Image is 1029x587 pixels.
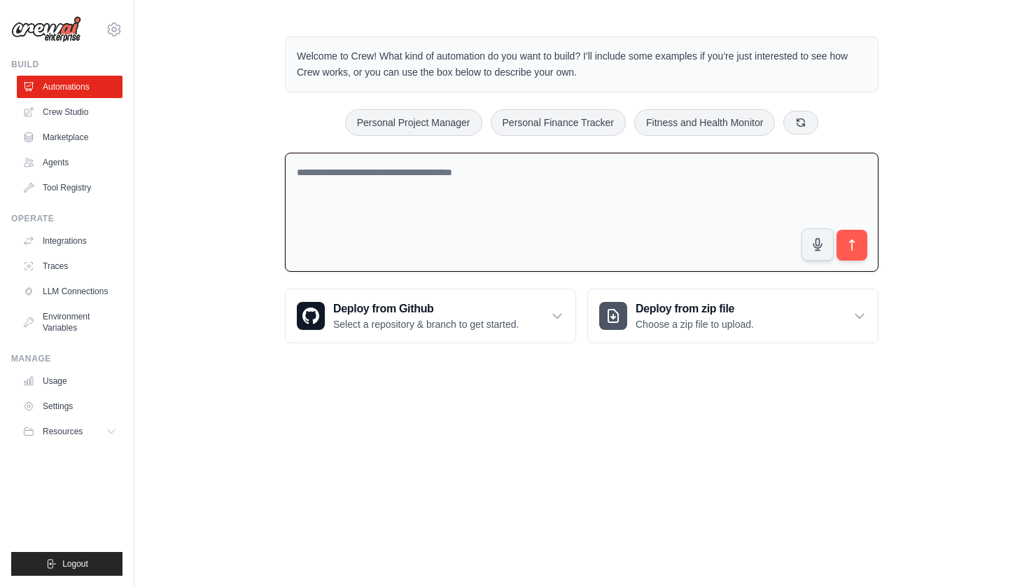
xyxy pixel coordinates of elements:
[17,177,122,199] a: Tool Registry
[297,48,867,81] p: Welcome to Crew! What kind of automation do you want to build? I'll include some examples if you'...
[345,109,482,136] button: Personal Project Manager
[17,230,122,252] a: Integrations
[634,109,775,136] button: Fitness and Health Monitor
[17,420,122,443] button: Resources
[17,395,122,417] a: Settings
[11,552,122,576] button: Logout
[17,280,122,303] a: LLM Connections
[636,317,754,331] p: Choose a zip file to upload.
[333,301,519,317] h3: Deploy from Github
[636,301,754,317] h3: Deploy from zip file
[491,109,626,136] button: Personal Finance Tracker
[17,76,122,98] a: Automations
[959,520,1029,587] iframe: Chat Widget
[17,370,122,392] a: Usage
[17,101,122,123] a: Crew Studio
[17,126,122,149] a: Marketplace
[62,558,88,569] span: Logout
[17,151,122,174] a: Agents
[11,59,122,70] div: Build
[11,213,122,224] div: Operate
[11,353,122,364] div: Manage
[17,305,122,339] a: Environment Variables
[333,317,519,331] p: Select a repository & branch to get started.
[11,16,81,43] img: Logo
[17,255,122,277] a: Traces
[43,426,83,437] span: Resources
